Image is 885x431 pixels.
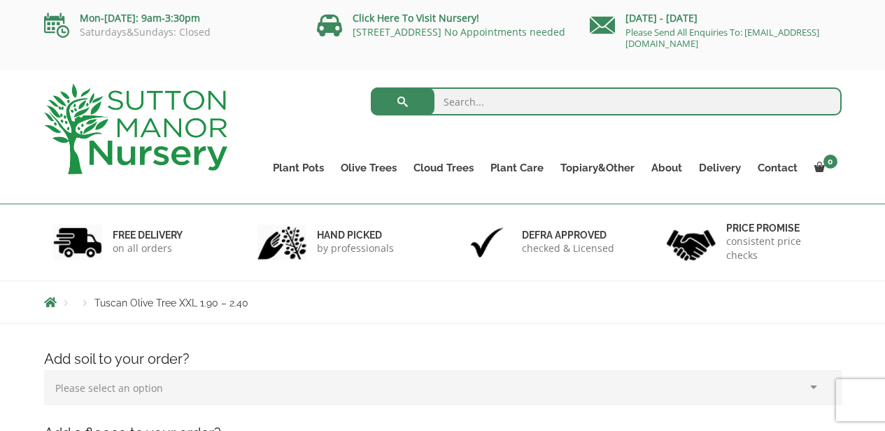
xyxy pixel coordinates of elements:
p: checked & Licensed [522,241,614,255]
p: consistent price checks [726,234,833,262]
a: Contact [749,158,806,178]
h6: Defra approved [522,229,614,241]
p: Saturdays&Sundays: Closed [44,27,296,38]
h6: FREE DELIVERY [113,229,183,241]
p: on all orders [113,241,183,255]
a: Topiary&Other [552,158,643,178]
nav: Breadcrumbs [44,297,842,308]
a: 0 [806,158,842,178]
p: Mon-[DATE]: 9am-3:30pm [44,10,296,27]
h6: hand picked [317,229,394,241]
a: Click Here To Visit Nursery! [353,11,479,24]
img: 3.jpg [462,225,511,260]
a: Plant Care [482,158,552,178]
a: Olive Trees [332,158,405,178]
a: Cloud Trees [405,158,482,178]
h6: Price promise [726,222,833,234]
img: 2.jpg [257,225,306,260]
a: About [643,158,691,178]
span: 0 [823,155,837,169]
p: [DATE] - [DATE] [590,10,842,27]
a: [STREET_ADDRESS] No Appointments needed [353,25,565,38]
img: 1.jpg [53,225,102,260]
img: logo [44,84,227,174]
h4: Add soil to your order? [34,348,852,370]
p: by professionals [317,241,394,255]
img: 4.jpg [667,221,716,264]
a: Plant Pots [264,158,332,178]
a: Please Send All Enquiries To: [EMAIL_ADDRESS][DOMAIN_NAME] [625,26,819,50]
a: Delivery [691,158,749,178]
span: Tuscan Olive Tree XXL 1.90 – 2.40 [94,297,248,309]
input: Search... [371,87,842,115]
